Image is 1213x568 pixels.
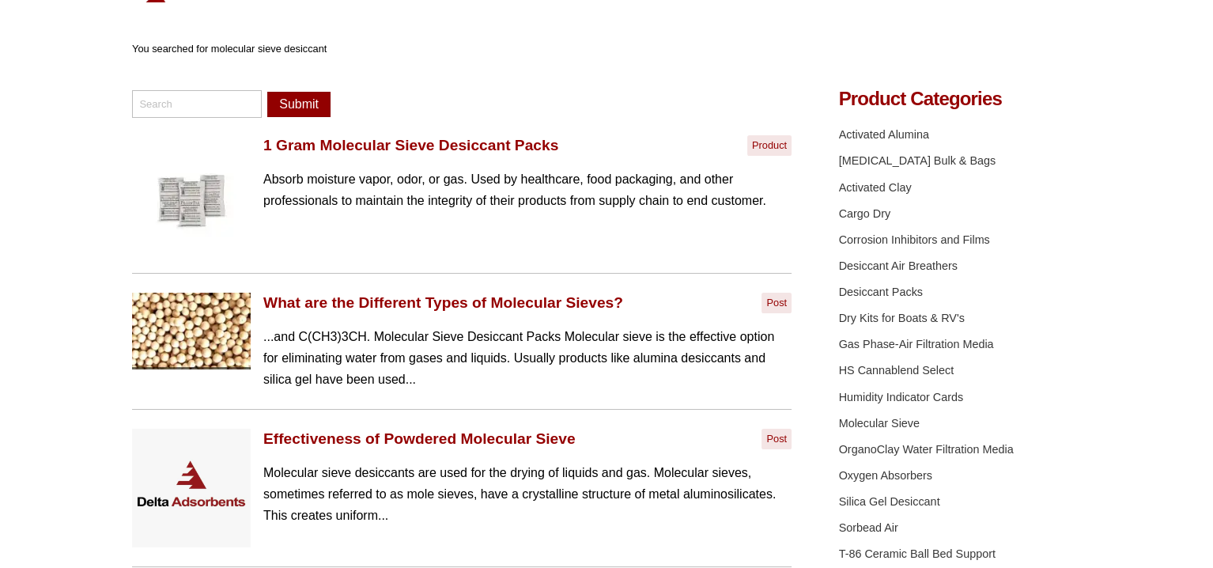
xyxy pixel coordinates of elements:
a: Activated Alumina [839,128,929,141]
a: OrganoClay Water Filtration Media [839,443,1014,456]
a: Activated Clay [839,181,912,194]
span: You searched for molecular sieve desiccant [132,43,327,55]
input: Search [132,90,262,117]
a: T-86 Ceramic Ball Bed Support [839,547,996,560]
a: HS Cannablend Select [839,364,954,377]
img: Placeholder [132,429,251,547]
a: Silica Gel Desiccant [839,495,940,508]
p: Absorb moisture vapor, odor, or gas. Used by healthcare, food packaging, and other professionals ... [263,169,792,211]
a: 1 Gram Molecular Sieve Desiccant Packs [263,136,558,156]
p: ...and C(CH3)3CH. Molecular Sieve Desiccant Packs Molecular sieve is the effective option for eli... [263,326,792,391]
a: Desiccant Air Breathers [839,259,958,272]
a: Desiccant Packs [839,286,923,298]
p: post [761,429,792,449]
h4: Product Categories [839,89,1081,108]
a: Oxygen Absorbers [839,469,932,482]
a: [MEDICAL_DATA] Bulk & Bags [839,154,996,167]
p: product [747,135,792,156]
p: post [761,293,792,313]
a: Humidity Indicator Cards [839,391,964,403]
img: Molecular Sieve [132,293,251,369]
a: Corrosion Inhibitors and Films [839,233,990,246]
a: Molecular Sieve [839,417,920,430]
p: Molecular sieve desiccants are used for the drying of liquids and gas. Molecular sieves, sometime... [263,462,792,527]
a: What are the Different Types of Molecular Sieves? [263,293,623,313]
button: Submit [267,92,331,117]
a: Cargo Dry [839,207,891,220]
a: Effectiveness of Powdered Molecular Sieve [263,430,576,449]
a: Gas Phase-Air Filtration Media [839,338,994,350]
a: Sorbead Air [839,521,898,534]
a: Dry Kits for Boats & RV's [839,312,965,324]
